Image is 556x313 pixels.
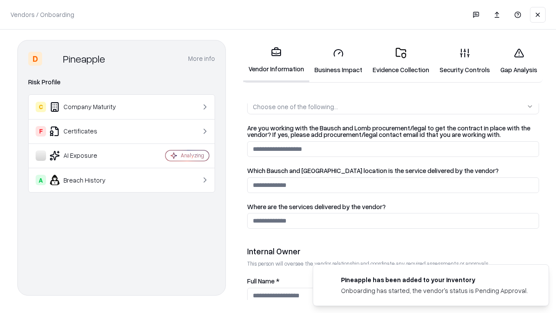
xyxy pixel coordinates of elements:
[36,126,46,137] div: F
[36,150,139,161] div: AI Exposure
[63,52,105,66] div: Pineapple
[36,126,139,137] div: Certificates
[247,125,539,138] label: Are you working with the Bausch and Lomb procurement/legal to get the contract in place with the ...
[434,41,495,81] a: Security Controls
[247,260,539,267] p: This person will oversee the vendor relationship and coordinate any required assessments or appro...
[253,102,338,111] div: Choose one of the following...
[28,52,42,66] div: D
[341,275,528,284] div: Pineapple has been added to your inventory
[36,102,139,112] div: Company Maturity
[495,41,543,81] a: Gap Analysis
[247,167,539,174] label: Which Bausch and [GEOGRAPHIC_DATA] location is the service delivered by the vendor?
[367,41,434,81] a: Evidence Collection
[247,99,539,114] button: Choose one of the following...
[28,77,215,87] div: Risk Profile
[36,175,46,185] div: A
[36,175,139,185] div: Breach History
[247,203,539,210] label: Where are the services delivered by the vendor?
[341,286,528,295] div: Onboarding has started, the vendor's status is Pending Approval.
[309,41,367,81] a: Business Impact
[46,52,60,66] img: Pineapple
[247,246,539,256] div: Internal Owner
[243,40,309,82] a: Vendor Information
[10,10,74,19] p: Vendors / Onboarding
[181,152,204,159] div: Analyzing
[188,51,215,67] button: More info
[36,102,46,112] div: C
[324,275,334,286] img: pineappleenergy.com
[247,278,539,284] label: Full Name *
